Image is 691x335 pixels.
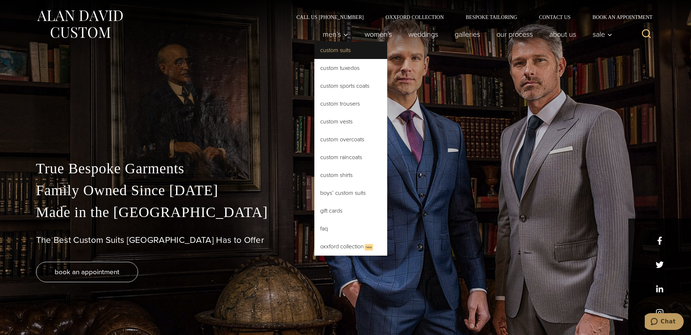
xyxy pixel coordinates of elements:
[314,27,356,42] button: Men’s sub menu toggle
[365,244,373,251] span: New
[374,15,455,20] a: Oxxford Collection
[36,8,123,40] img: Alan David Custom
[286,15,375,20] a: Call Us [PHONE_NUMBER]
[314,27,616,42] nav: Primary Navigation
[36,262,138,282] a: book an appointment
[400,27,446,42] a: weddings
[446,27,488,42] a: Galleries
[286,15,655,20] nav: Secondary Navigation
[314,238,387,256] a: Oxxford CollectionNew
[645,313,684,331] iframe: Opens a widget where you can chat to one of our agents
[488,27,541,42] a: Our Process
[36,158,655,223] p: True Bespoke Garments Family Owned Since [DATE] Made in the [GEOGRAPHIC_DATA]
[455,15,528,20] a: Bespoke Tailoring
[314,95,387,113] a: Custom Trousers
[55,267,119,277] span: book an appointment
[314,42,387,59] a: Custom Suits
[584,27,616,42] button: Sale sub menu toggle
[528,15,582,20] a: Contact Us
[581,15,655,20] a: Book an Appointment
[314,202,387,220] a: Gift Cards
[638,25,655,43] button: View Search Form
[314,149,387,166] a: Custom Raincoats
[356,27,400,42] a: Women’s
[541,27,584,42] a: About Us
[314,184,387,202] a: Boys’ Custom Suits
[314,220,387,237] a: FAQ
[314,131,387,148] a: Custom Overcoats
[36,235,655,245] h1: The Best Custom Suits [GEOGRAPHIC_DATA] Has to Offer
[314,166,387,184] a: Custom Shirts
[314,77,387,95] a: Custom Sports Coats
[314,113,387,130] a: Custom Vests
[314,59,387,77] a: Custom Tuxedos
